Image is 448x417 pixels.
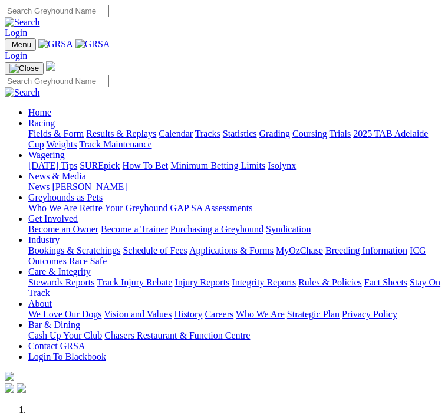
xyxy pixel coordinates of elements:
a: Schedule of Fees [123,245,187,255]
button: Toggle navigation [5,62,44,75]
a: History [174,309,202,319]
img: Close [9,64,39,73]
a: Who We Are [236,309,285,319]
a: Cash Up Your Club [28,330,102,340]
input: Search [5,5,109,17]
a: Race Safe [69,256,107,266]
a: Care & Integrity [28,267,91,277]
a: Tracks [195,129,220,139]
input: Search [5,75,109,87]
a: [DATE] Tips [28,160,77,170]
a: [PERSON_NAME] [52,182,127,192]
button: Toggle navigation [5,38,36,51]
a: Industry [28,235,60,245]
img: logo-grsa-white.png [46,61,55,71]
div: Bar & Dining [28,330,443,341]
a: We Love Our Dogs [28,309,101,319]
a: Login [5,28,27,38]
a: News [28,182,50,192]
div: Industry [28,245,443,267]
a: Fields & Form [28,129,84,139]
img: logo-grsa-white.png [5,372,14,381]
img: twitter.svg [17,383,26,393]
a: Isolynx [268,160,296,170]
a: 2025 TAB Adelaide Cup [28,129,428,149]
a: Vision and Values [104,309,172,319]
a: Weights [46,139,77,149]
a: Integrity Reports [232,277,296,287]
a: ICG Outcomes [28,245,426,266]
a: Trials [329,129,351,139]
div: Greyhounds as Pets [28,203,443,214]
a: Coursing [292,129,327,139]
a: Calendar [159,129,193,139]
img: Search [5,17,40,28]
a: Bar & Dining [28,320,80,330]
a: Retire Your Greyhound [80,203,168,213]
a: Racing [28,118,55,128]
a: Greyhounds as Pets [28,192,103,202]
div: About [28,309,443,320]
a: Minimum Betting Limits [170,160,265,170]
a: Grading [259,129,290,139]
a: SUREpick [80,160,120,170]
a: Become a Trainer [101,224,168,234]
a: Login To Blackbook [28,352,106,362]
a: Syndication [266,224,311,234]
div: Racing [28,129,443,150]
div: Get Involved [28,224,443,235]
span: Menu [12,40,31,49]
a: Breeding Information [325,245,407,255]
a: Track Maintenance [79,139,151,149]
a: Injury Reports [174,277,229,287]
div: Wagering [28,160,443,171]
a: Chasers Restaurant & Function Centre [104,330,250,340]
a: Wagering [28,150,65,160]
a: GAP SA Assessments [170,203,253,213]
a: Get Involved [28,214,78,224]
a: Fact Sheets [364,277,407,287]
a: Stewards Reports [28,277,94,287]
a: Rules & Policies [298,277,362,287]
a: Stay On Track [28,277,440,298]
a: Become an Owner [28,224,98,234]
a: Results & Replays [86,129,156,139]
img: facebook.svg [5,383,14,393]
a: Contact GRSA [28,341,85,351]
a: Login [5,51,27,61]
img: Search [5,87,40,98]
a: Statistics [223,129,257,139]
div: News & Media [28,182,443,192]
a: About [28,298,52,308]
img: GRSA [38,39,73,50]
a: Strategic Plan [287,309,340,319]
a: News & Media [28,171,86,181]
a: Careers [205,309,233,319]
a: Purchasing a Greyhound [170,224,263,234]
a: Privacy Policy [342,309,397,319]
a: Who We Are [28,203,77,213]
a: Bookings & Scratchings [28,245,120,255]
a: Applications & Forms [189,245,274,255]
div: Care & Integrity [28,277,443,298]
a: MyOzChase [276,245,323,255]
a: Track Injury Rebate [97,277,172,287]
a: Home [28,107,51,117]
a: How To Bet [123,160,169,170]
img: GRSA [75,39,110,50]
